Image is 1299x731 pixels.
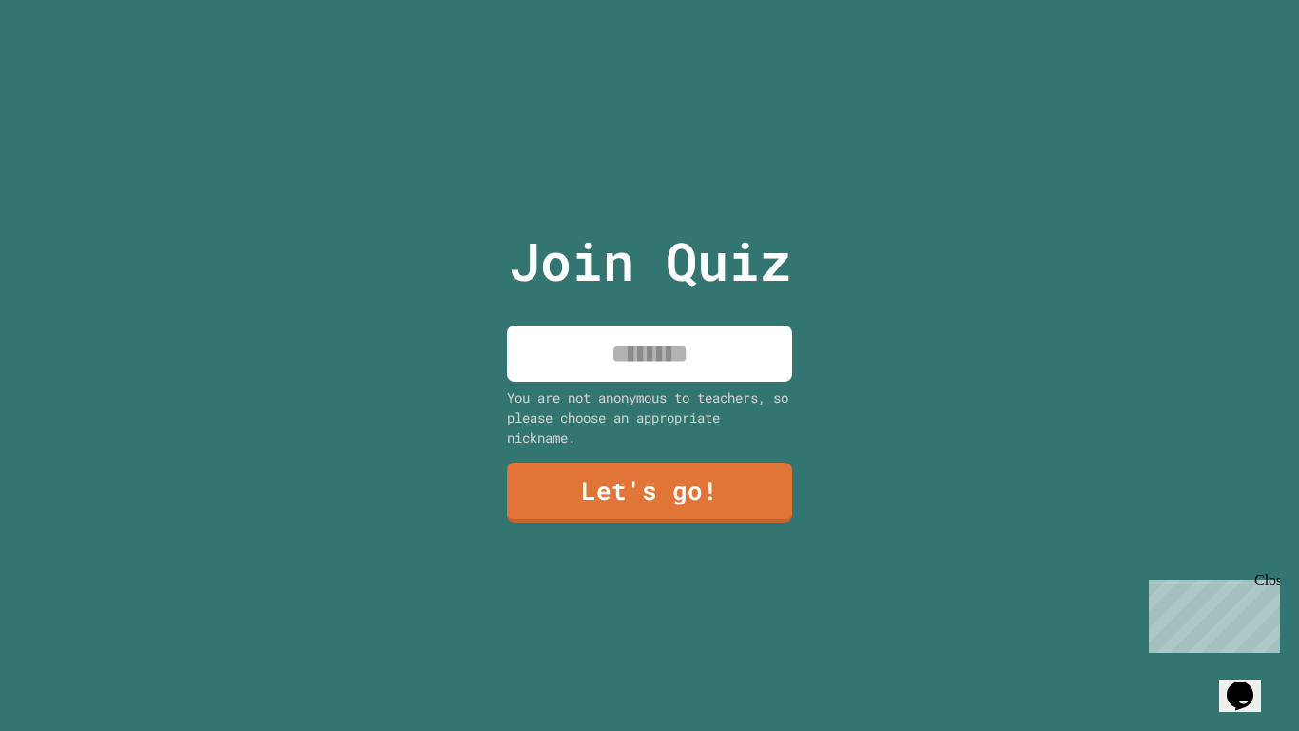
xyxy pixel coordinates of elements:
[1141,572,1280,653] iframe: chat widget
[507,463,792,523] a: Let's go!
[1219,655,1280,712] iframe: chat widget
[509,222,791,301] p: Join Quiz
[8,8,131,121] div: Chat with us now!Close
[507,387,792,447] div: You are not anonymous to teachers, so please choose an appropriate nickname.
